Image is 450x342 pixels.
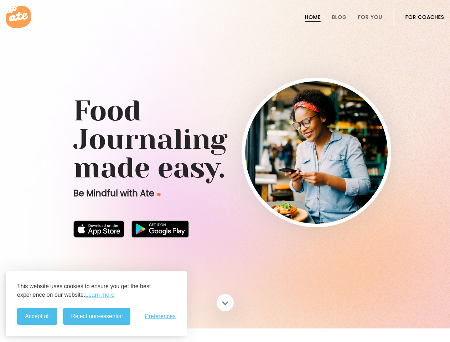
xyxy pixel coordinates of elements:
a: Learn more [85,291,114,299]
button: Reject non-essential [63,308,130,325]
a: For Coaches [405,14,444,20]
button: Toggle preferences [145,313,176,320]
span: Preferences [145,313,176,320]
a: Home [305,14,321,20]
h1: Food Journaling made easy. [73,97,377,182]
p: Be Mindful with Ate [73,188,273,199]
a: Blog [332,14,347,20]
img: badge-download-google.png [131,221,189,238]
p: This website uses cookies to ensure you get the best experience on our website. [17,282,176,299]
a: For You [358,14,382,20]
img: badge-download-apple.svg [73,221,125,238]
button: Accept all cookies [17,308,57,325]
img: home-hero-img-rounded.png [245,81,388,224]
